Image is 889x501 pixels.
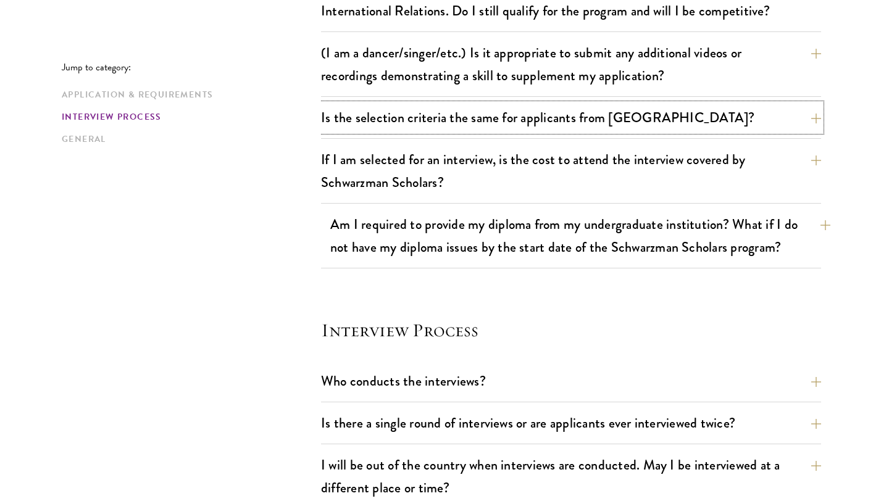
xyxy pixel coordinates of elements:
[321,104,821,131] button: Is the selection criteria the same for applicants from [GEOGRAPHIC_DATA]?
[62,88,314,101] a: Application & Requirements
[321,318,821,342] h4: Interview Process
[321,39,821,89] button: (I am a dancer/singer/etc.) Is it appropriate to submit any additional videos or recordings demon...
[330,210,830,261] button: Am I required to provide my diploma from my undergraduate institution? What if I do not have my d...
[321,409,821,437] button: Is there a single round of interviews or are applicants ever interviewed twice?
[321,146,821,196] button: If I am selected for an interview, is the cost to attend the interview covered by Schwarzman Scho...
[62,110,314,123] a: Interview Process
[62,62,321,73] p: Jump to category:
[62,133,314,146] a: General
[321,367,821,395] button: Who conducts the interviews?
